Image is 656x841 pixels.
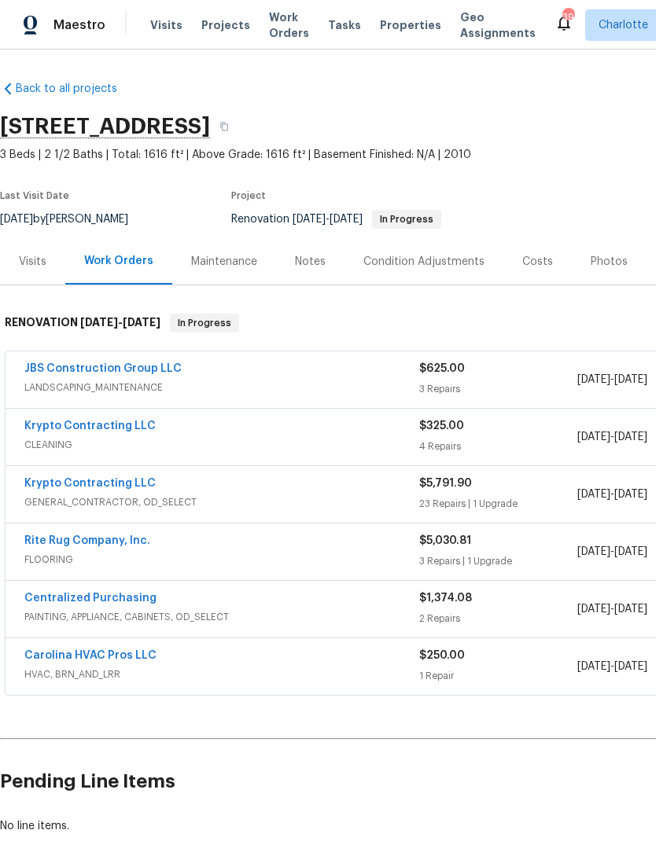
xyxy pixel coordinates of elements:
[614,546,647,557] span: [DATE]
[419,650,465,661] span: $250.00
[562,9,573,25] div: 39
[577,544,647,560] span: -
[5,314,160,332] h6: RENOVATION
[577,429,647,445] span: -
[380,17,441,33] span: Properties
[614,661,647,672] span: [DATE]
[24,437,419,453] span: CLEANING
[419,363,465,374] span: $625.00
[374,215,440,224] span: In Progress
[201,17,250,33] span: Projects
[419,496,577,512] div: 23 Repairs | 1 Upgrade
[363,254,485,270] div: Condition Adjustments
[419,668,577,684] div: 1 Repair
[419,381,577,397] div: 3 Repairs
[210,112,238,141] button: Copy Address
[591,254,628,270] div: Photos
[577,601,647,617] span: -
[522,254,553,270] div: Costs
[419,420,464,432] span: $325.00
[614,604,647,615] span: [DATE]
[24,552,419,567] span: FLOORING
[24,363,182,374] a: JBS Construction Group LLC
[123,317,160,328] span: [DATE]
[419,439,577,454] div: 4 Repairs
[24,667,419,682] span: HVAC, BRN_AND_LRR
[53,17,105,33] span: Maestro
[84,253,153,269] div: Work Orders
[191,254,257,270] div: Maintenance
[577,372,647,387] span: -
[171,315,238,331] span: In Progress
[419,611,577,626] div: 2 Repairs
[80,317,160,328] span: -
[295,254,326,270] div: Notes
[577,659,647,674] span: -
[24,650,157,661] a: Carolina HVAC Pros LLC
[24,380,419,395] span: LANDSCAPING_MAINTENANCE
[599,17,648,33] span: Charlotte
[24,609,419,625] span: PAINTING, APPLIANCE, CABINETS, OD_SELECT
[614,489,647,500] span: [DATE]
[419,593,472,604] span: $1,374.08
[24,478,156,489] a: Krypto Contracting LLC
[419,535,471,546] span: $5,030.81
[419,553,577,569] div: 3 Repairs | 1 Upgrade
[577,661,610,672] span: [DATE]
[231,191,266,200] span: Project
[269,9,309,41] span: Work Orders
[24,494,419,510] span: GENERAL_CONTRACTOR, OD_SELECT
[460,9,536,41] span: Geo Assignments
[614,432,647,443] span: [DATE]
[577,374,610,385] span: [DATE]
[24,535,150,546] a: Rite Rug Company, Inc.
[577,487,647,502] span: -
[24,593,157,604] a: Centralized Purchasing
[293,214,326,225] span: [DATE]
[577,546,610,557] span: [DATE]
[328,20,361,31] span: Tasks
[24,420,156,432] a: Krypto Contracting LLC
[614,374,647,385] span: [DATE]
[231,214,441,225] span: Renovation
[577,604,610,615] span: [DATE]
[419,478,472,489] span: $5,791.90
[150,17,182,33] span: Visits
[19,254,46,270] div: Visits
[293,214,363,225] span: -
[80,317,118,328] span: [DATE]
[577,432,610,443] span: [DATE]
[577,489,610,500] span: [DATE]
[330,214,363,225] span: [DATE]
